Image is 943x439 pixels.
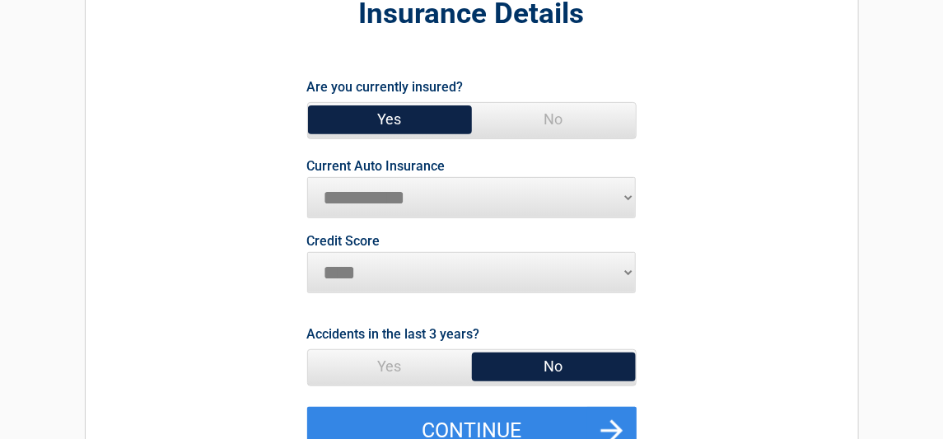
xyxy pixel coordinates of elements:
span: Yes [308,103,472,136]
label: Are you currently insured? [307,76,464,98]
label: Current Auto Insurance [307,160,446,173]
label: Accidents in the last 3 years? [307,323,480,345]
span: No [472,103,636,136]
span: Yes [308,350,472,383]
label: Credit Score [307,235,380,248]
span: No [472,350,636,383]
